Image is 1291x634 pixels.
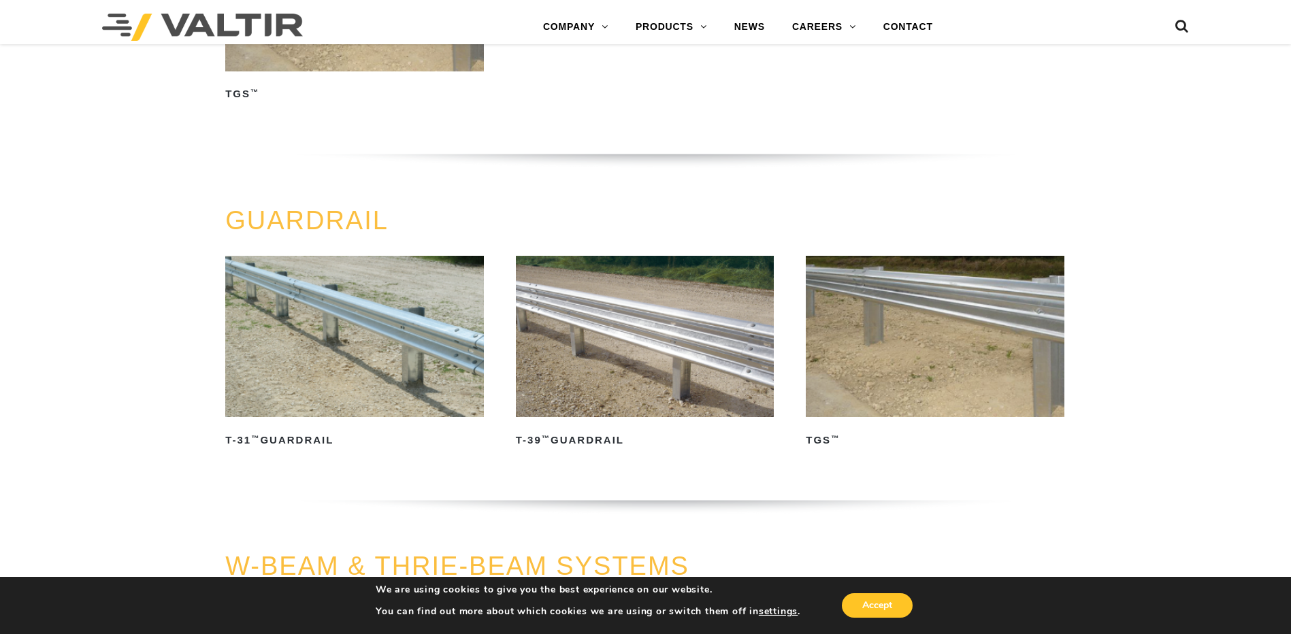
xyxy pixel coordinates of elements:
[622,14,721,41] a: PRODUCTS
[542,434,551,442] sup: ™
[225,256,484,451] a: T-31™Guardrail
[225,206,389,235] a: GUARDRAIL
[759,605,798,618] button: settings
[516,429,774,451] h2: T-39 Guardrail
[779,14,870,41] a: CAREERS
[376,584,800,596] p: We are using cookies to give you the best experience on our website.
[225,429,484,451] h2: T-31 Guardrail
[842,593,913,618] button: Accept
[250,88,259,96] sup: ™
[251,434,260,442] sup: ™
[516,256,774,451] a: T-39™Guardrail
[225,552,689,580] a: W-BEAM & THRIE-BEAM SYSTEMS
[831,434,840,442] sup: ™
[102,14,303,41] img: Valtir
[376,605,800,618] p: You can find out more about which cookies we are using or switch them off in .
[721,14,779,41] a: NEWS
[225,84,484,105] h2: TGS
[806,429,1064,451] h2: TGS
[870,14,947,41] a: CONTACT
[806,256,1064,451] a: TGS™
[529,14,622,41] a: COMPANY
